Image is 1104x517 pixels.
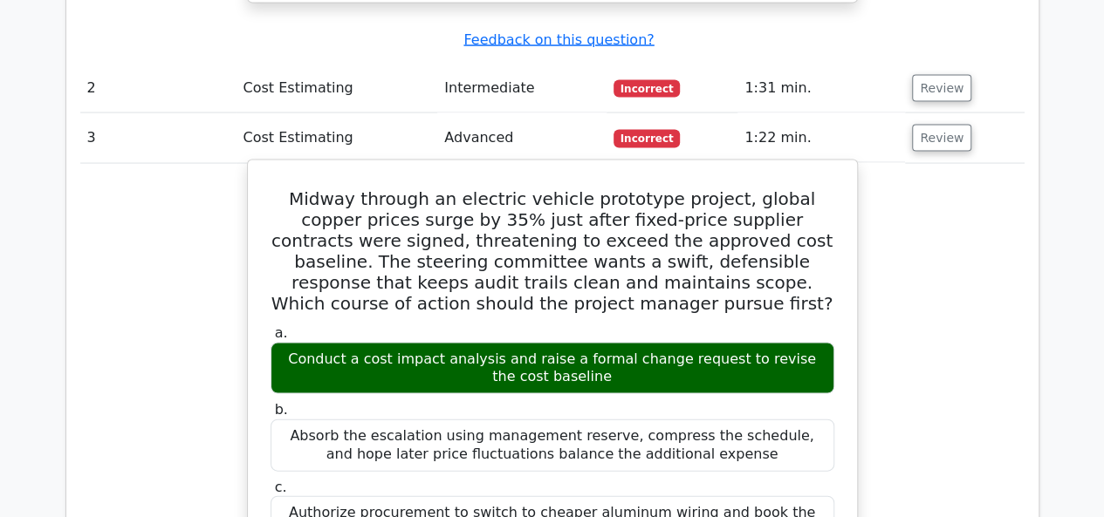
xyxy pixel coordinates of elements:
a: Feedback on this question? [463,31,654,48]
td: 1:22 min. [737,113,905,163]
div: Absorb the escalation using management reserve, compress the schedule, and hope later price fluct... [271,419,834,472]
h5: Midway through an electric vehicle prototype project, global copper prices surge by 35% just afte... [269,188,836,314]
button: Review [912,75,971,102]
td: Intermediate [437,64,606,113]
button: Review [912,125,971,152]
td: 2 [80,64,237,113]
div: Conduct a cost impact analysis and raise a formal change request to revise the cost baseline [271,343,834,395]
span: Incorrect [614,80,681,98]
span: Incorrect [614,130,681,147]
td: Cost Estimating [236,113,437,163]
td: 3 [80,113,237,163]
span: c. [275,479,287,495]
span: a. [275,324,288,341]
td: Advanced [437,113,606,163]
span: b. [275,401,288,418]
td: Cost Estimating [236,64,437,113]
td: 1:31 min. [737,64,905,113]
